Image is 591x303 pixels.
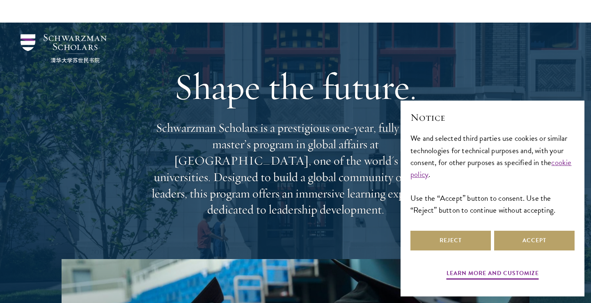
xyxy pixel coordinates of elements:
p: Schwarzman Scholars is a prestigious one-year, fully funded master’s program in global affairs at... [148,120,443,218]
h2: Notice [410,110,575,124]
button: Reject [410,231,491,250]
button: Accept [494,231,575,250]
img: Schwarzman Scholars [21,34,107,63]
a: cookie policy [410,156,572,180]
h1: Shape the future. [148,64,443,110]
button: Learn more and customize [447,268,539,281]
div: We and selected third parties use cookies or similar technologies for technical purposes and, wit... [410,132,575,216]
